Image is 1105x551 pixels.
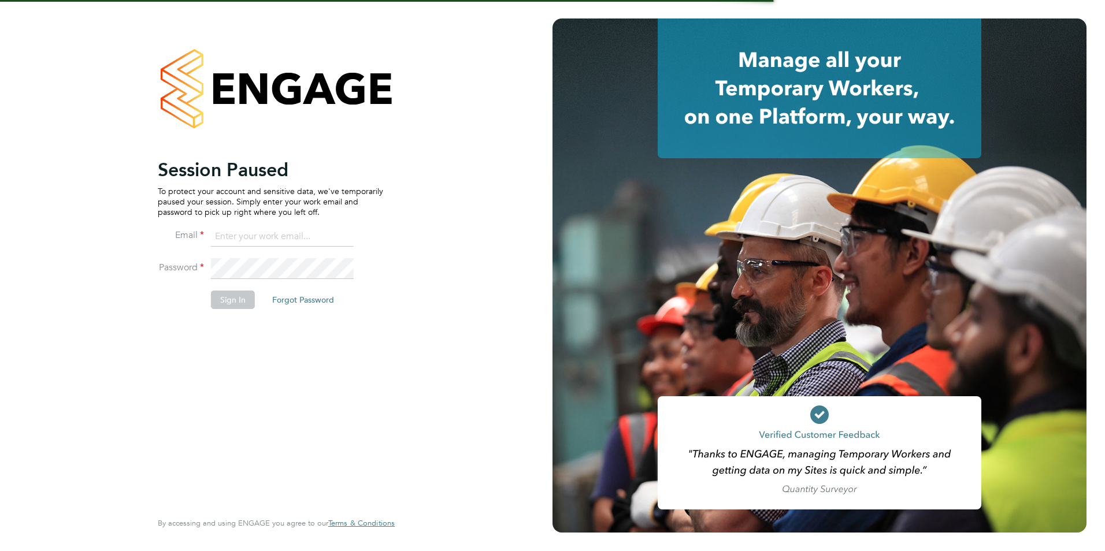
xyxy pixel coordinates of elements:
button: Sign In [211,291,255,309]
label: Email [158,229,204,241]
button: Forgot Password [263,291,343,309]
h2: Session Paused [158,158,383,181]
span: Terms & Conditions [328,518,395,528]
span: By accessing and using ENGAGE you agree to our [158,518,395,528]
label: Password [158,262,204,274]
a: Terms & Conditions [328,519,395,528]
input: Enter your work email... [211,226,354,247]
p: To protect your account and sensitive data, we've temporarily paused your session. Simply enter y... [158,186,383,218]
